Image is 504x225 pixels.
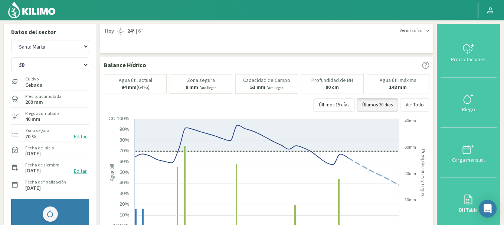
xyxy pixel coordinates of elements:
[25,110,59,117] label: Riego acumulado
[443,207,494,212] div: BH Tabla
[400,27,422,34] span: Ver más días
[120,201,129,207] text: 20%
[441,128,497,178] button: Carga mensual
[120,126,129,132] text: 90%
[120,148,129,153] text: 70%
[120,180,129,185] text: 40%
[120,191,129,196] text: 30%
[266,85,283,90] small: Para llegar
[25,179,66,185] label: Fecha de finalización
[120,159,129,164] text: 60%
[137,27,143,35] span: 6º
[25,186,41,191] label: [DATE]
[25,151,41,156] label: [DATE]
[441,77,497,128] button: Riego
[127,27,135,34] strong: 24º
[400,98,429,112] button: Ver Todo
[25,117,40,122] label: 40 mm
[25,127,49,134] label: Zona segura
[405,171,416,176] text: 20mm
[109,164,115,181] text: Agua útil
[120,169,129,175] text: 50%
[313,98,355,112] button: Últimos 15 días
[389,84,407,90] b: 148 mm
[25,76,43,82] label: Cultivo
[186,84,198,90] b: 8 mm
[121,84,137,90] b: 94 mm
[420,149,426,196] text: Precipitaciones y riegos
[121,85,150,90] p: (64%)
[405,198,416,202] text: 10mm
[72,132,89,141] button: Editar
[25,162,59,168] label: Fecha de siembra
[443,157,494,162] div: Carga mensual
[250,84,265,90] b: 53 mm
[25,93,62,100] label: Precip. acumulada
[7,1,56,19] img: Kilimo
[25,83,43,87] label: Cebada
[25,145,54,151] label: Fecha de inicio
[120,212,129,218] text: 10%
[72,167,89,175] button: Editar
[443,57,494,62] div: Precipitaciones
[380,77,416,83] p: Agua útil máxima
[405,145,416,149] text: 30mm
[25,134,36,139] label: 70 %
[25,168,41,173] label: [DATE]
[325,84,339,90] b: 80 cm
[443,107,494,112] div: Riego
[187,77,215,83] p: Zona segura
[119,77,152,83] p: Agua útil actual
[199,85,216,90] small: Para llegar
[357,98,398,112] button: Últimos 30 días
[136,27,137,35] span: |
[441,27,497,77] button: Precipitaciones
[479,200,497,218] div: Open Intercom Messenger
[405,119,416,123] text: 40mm
[243,77,290,83] p: Capacidad de Campo
[104,27,114,35] span: Hoy
[104,60,146,69] p: Balance Hídrico
[108,116,129,121] text: CC 100%
[120,137,129,143] text: 80%
[311,77,353,83] p: Profundidad de BH
[11,27,89,36] p: Datos del sector
[25,100,43,105] label: 209 mm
